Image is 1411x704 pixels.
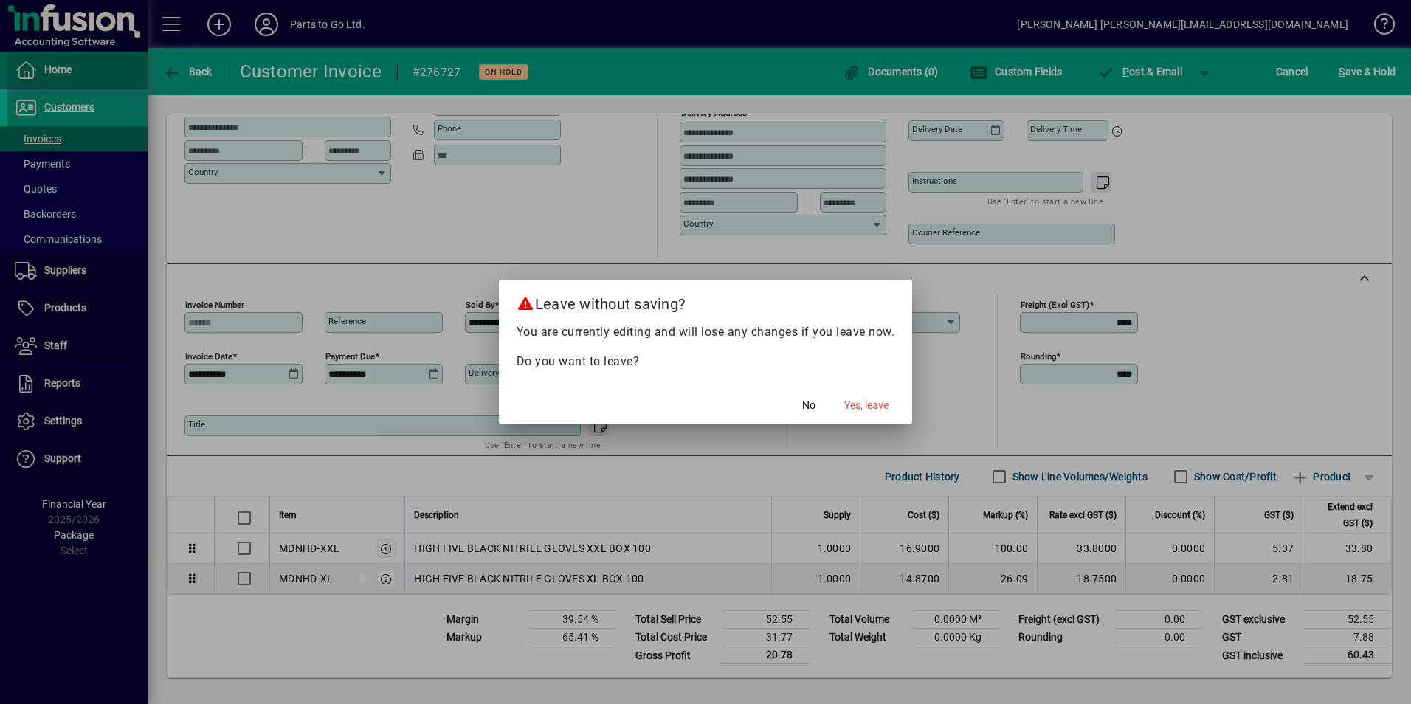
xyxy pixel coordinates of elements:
[499,280,913,322] h2: Leave without saving?
[785,392,832,418] button: No
[838,392,894,418] button: Yes, leave
[844,398,889,413] span: Yes, leave
[517,353,895,370] p: Do you want to leave?
[517,323,895,341] p: You are currently editing and will lose any changes if you leave now.
[802,398,815,413] span: No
